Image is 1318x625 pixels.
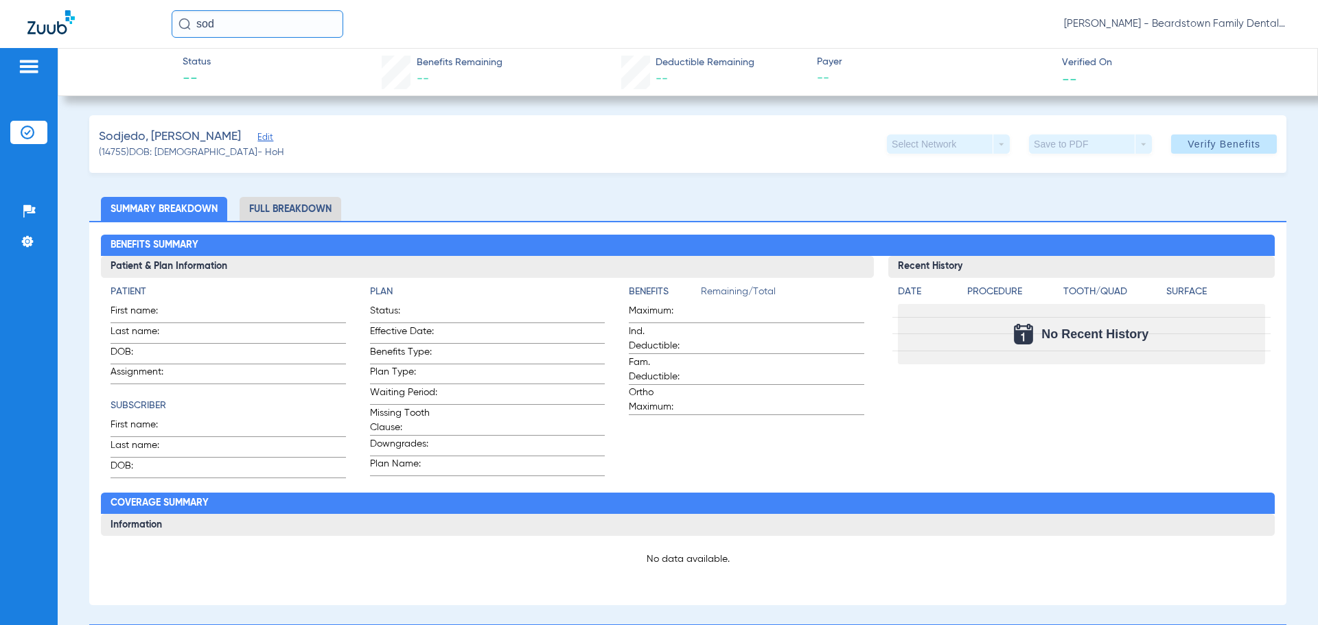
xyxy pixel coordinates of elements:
span: Maximum: [629,304,696,322]
span: No Recent History [1041,327,1148,341]
span: First name: [111,418,178,436]
span: -- [656,73,668,85]
span: Ind. Deductible: [629,325,696,353]
span: Status: [370,304,437,322]
span: Fam. Deductible: [629,355,696,384]
h4: Subscriber [111,399,345,413]
p: No data available. [111,552,1264,566]
span: Effective Date: [370,325,437,343]
span: Deductible Remaining [656,56,754,70]
li: Full Breakdown [240,197,341,221]
h3: Recent History [888,256,1275,278]
span: Remaining/Total [701,285,864,304]
span: Last name: [111,325,178,343]
span: Status [183,55,211,69]
span: (14755) DOB: [DEMOGRAPHIC_DATA] - HoH [99,145,284,160]
h4: Plan [370,285,605,299]
app-breakdown-title: Date [898,285,956,304]
span: Payer [817,55,1050,69]
span: Missing Tooth Clause: [370,406,437,435]
input: Search for patients [172,10,343,38]
h3: Patient & Plan Information [101,256,873,278]
span: First name: [111,304,178,322]
span: -- [417,73,429,85]
span: -- [183,70,211,89]
span: Verify Benefits [1188,139,1260,150]
span: Plan Type: [370,365,437,384]
button: Verify Benefits [1171,134,1277,154]
span: -- [817,70,1050,87]
h4: Date [898,285,956,299]
span: Ortho Maximum: [629,386,696,414]
span: [PERSON_NAME] - Beardstown Family Dental [1064,17,1291,31]
span: -- [1062,71,1077,86]
app-breakdown-title: Procedure [967,285,1059,304]
app-breakdown-title: Tooth/Quad [1063,285,1161,304]
h4: Benefits [629,285,701,299]
span: Edit [257,132,270,145]
span: Plan Name: [370,457,437,475]
h2: Benefits Summary [101,235,1274,257]
li: Summary Breakdown [101,197,227,221]
img: Calendar [1014,324,1033,344]
span: Last name: [111,438,178,457]
app-breakdown-title: Surface [1166,285,1264,304]
img: Search Icon [178,18,191,30]
app-breakdown-title: Benefits [629,285,701,304]
h4: Procedure [967,285,1059,299]
h2: Coverage Summary [101,493,1274,515]
h4: Patient [111,285,345,299]
span: Assignment: [111,365,178,384]
span: Benefits Type: [370,345,437,364]
h3: Information [101,514,1274,536]
span: Sodjedo, [PERSON_NAME] [99,128,241,145]
h4: Tooth/Quad [1063,285,1161,299]
img: Zuub Logo [27,10,75,34]
span: Downgrades: [370,437,437,456]
h4: Surface [1166,285,1264,299]
span: DOB: [111,459,178,477]
img: hamburger-icon [18,58,40,75]
span: Verified On [1062,56,1295,70]
span: Benefits Remaining [417,56,502,70]
span: Waiting Period: [370,386,437,404]
span: DOB: [111,345,178,364]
